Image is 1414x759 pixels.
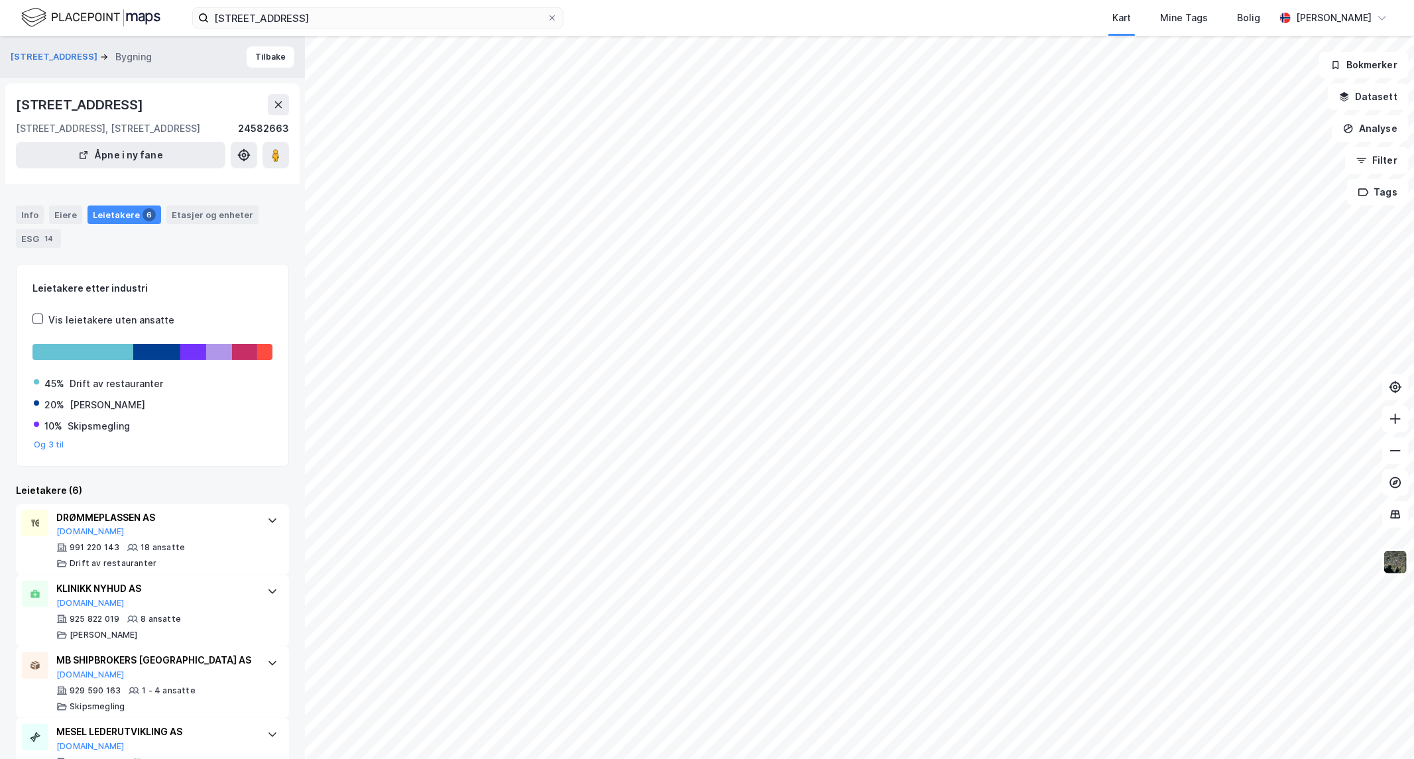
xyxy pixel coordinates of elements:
button: [DOMAIN_NAME] [56,526,125,537]
div: 6 [143,208,156,221]
button: Filter [1345,147,1409,174]
div: 10% [44,418,62,434]
div: Skipsmegling [68,418,130,434]
div: [STREET_ADDRESS], [STREET_ADDRESS] [16,121,200,137]
button: [DOMAIN_NAME] [56,670,125,680]
div: 925 822 019 [70,614,119,624]
button: [DOMAIN_NAME] [56,598,125,609]
div: 1 - 4 ansatte [142,685,196,696]
div: 929 590 163 [70,685,121,696]
div: KLINIKK NYHUD AS [56,581,254,597]
button: [STREET_ADDRESS] [11,50,100,64]
img: logo.f888ab2527a4732fd821a326f86c7f29.svg [21,6,160,29]
button: Og 3 til [34,439,64,450]
div: Leietakere (6) [16,483,289,498]
button: Datasett [1328,84,1409,110]
div: DRØMMEPLASSEN AS [56,510,254,526]
div: Drift av restauranter [70,376,163,392]
button: [DOMAIN_NAME] [56,741,125,752]
button: Tilbake [247,46,294,68]
div: [STREET_ADDRESS] [16,94,146,115]
div: 14 [42,232,56,245]
div: Info [16,205,44,224]
div: 8 ansatte [141,614,181,624]
div: [PERSON_NAME] [70,397,145,413]
div: [PERSON_NAME] [1296,10,1372,26]
div: Eiere [49,205,82,224]
div: Vis leietakere uten ansatte [48,312,174,328]
div: 18 ansatte [141,542,185,553]
iframe: Chat Widget [1348,695,1414,759]
button: Tags [1347,179,1409,205]
img: 9k= [1383,550,1408,575]
div: Kart [1112,10,1131,26]
button: Analyse [1332,115,1409,142]
div: 20% [44,397,64,413]
div: ESG [16,229,61,248]
div: 991 220 143 [70,542,119,553]
div: MB SHIPBROKERS [GEOGRAPHIC_DATA] AS [56,652,254,668]
div: Skipsmegling [70,701,125,712]
div: [PERSON_NAME] [70,630,138,640]
div: MESEL LEDERUTVIKLING AS [56,724,254,740]
div: Drift av restauranter [70,558,156,569]
div: Leietakere etter industri [32,280,272,296]
button: Åpne i ny fane [16,142,225,168]
div: Bolig [1237,10,1260,26]
div: Kontrollprogram for chat [1348,695,1414,759]
div: Etasjer og enheter [172,209,253,221]
button: Bokmerker [1319,52,1409,78]
div: 24582663 [238,121,289,137]
input: Søk på adresse, matrikkel, gårdeiere, leietakere eller personer [209,8,547,28]
div: Mine Tags [1160,10,1208,26]
div: Bygning [115,49,152,65]
div: Leietakere [88,205,161,224]
div: 45% [44,376,64,392]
